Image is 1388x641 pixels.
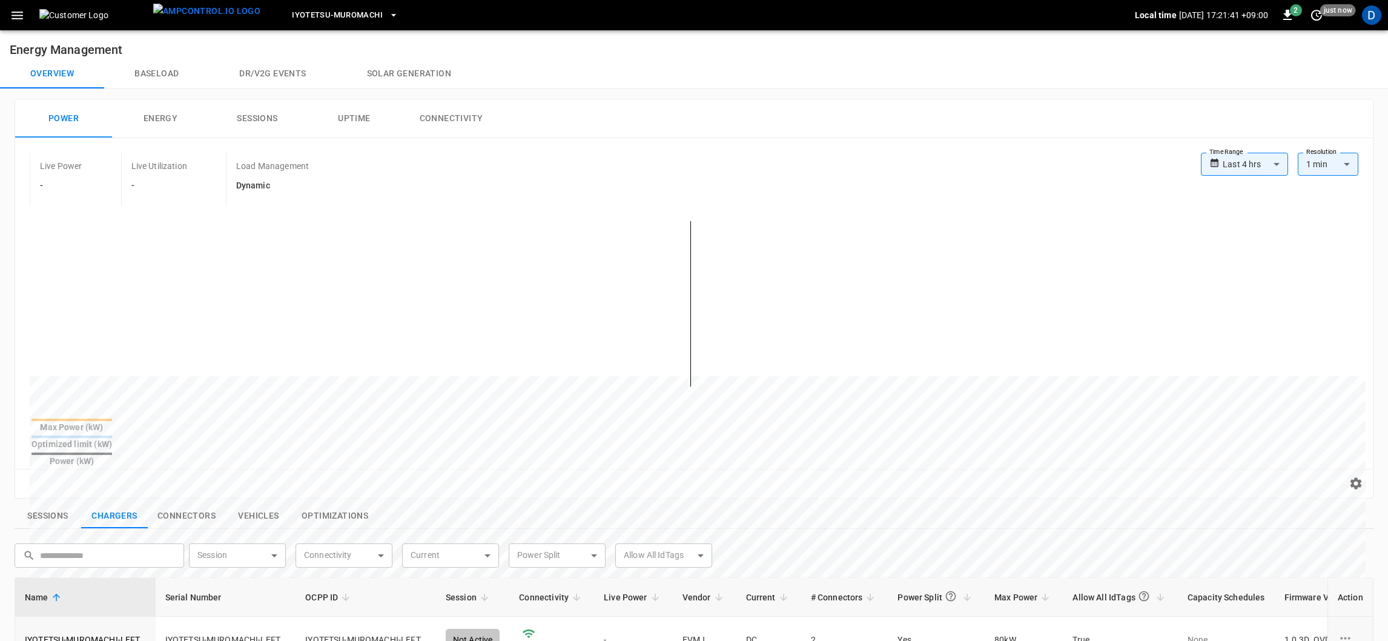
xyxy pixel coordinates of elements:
[39,9,148,21] img: Customer Logo
[1290,4,1302,16] span: 2
[1284,590,1369,605] span: Firmware Version
[236,160,309,172] p: Load Management
[153,4,260,19] img: ampcontrol.io logo
[1179,9,1268,21] p: [DATE] 17:21:41 +09:00
[112,99,209,138] button: Energy
[337,59,481,88] button: Solar generation
[519,590,584,605] span: Connectivity
[104,59,209,88] button: Baseload
[209,59,336,88] button: Dr/V2G events
[1209,147,1243,157] label: Time Range
[15,503,81,529] button: show latest sessions
[236,179,309,193] h6: Dynamic
[131,179,187,193] h6: -
[292,8,383,22] span: Iyotetsu-Muromachi
[994,590,1053,605] span: Max Power
[897,585,975,609] span: Power Split
[1135,9,1177,21] p: Local time
[1298,153,1358,176] div: 1 min
[446,590,492,605] span: Session
[1178,578,1275,617] th: Capacity Schedules
[40,179,82,193] h6: -
[604,590,663,605] span: Live Power
[209,99,306,138] button: Sessions
[403,99,500,138] button: Connectivity
[1320,4,1356,16] span: just now
[156,578,296,617] th: Serial Number
[148,503,225,529] button: show latest connectors
[1327,578,1373,617] th: Action
[1306,147,1337,157] label: Resolution
[131,160,187,172] p: Live Utilization
[682,590,727,605] span: Vendor
[81,503,148,529] button: show latest charge points
[225,503,292,529] button: show latest vehicles
[1307,5,1326,25] button: set refresh interval
[1223,153,1288,176] div: Last 4 hrs
[287,4,403,27] button: Iyotetsu-Muromachi
[305,590,354,605] span: OCPP ID
[25,590,64,605] span: Name
[306,99,403,138] button: Uptime
[1362,5,1381,25] div: profile-icon
[746,590,791,605] span: Current
[40,160,82,172] p: Live Power
[15,99,112,138] button: Power
[811,590,879,605] span: # Connectors
[1072,585,1168,609] span: Allow All IdTags
[292,503,378,529] button: show latest optimizations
